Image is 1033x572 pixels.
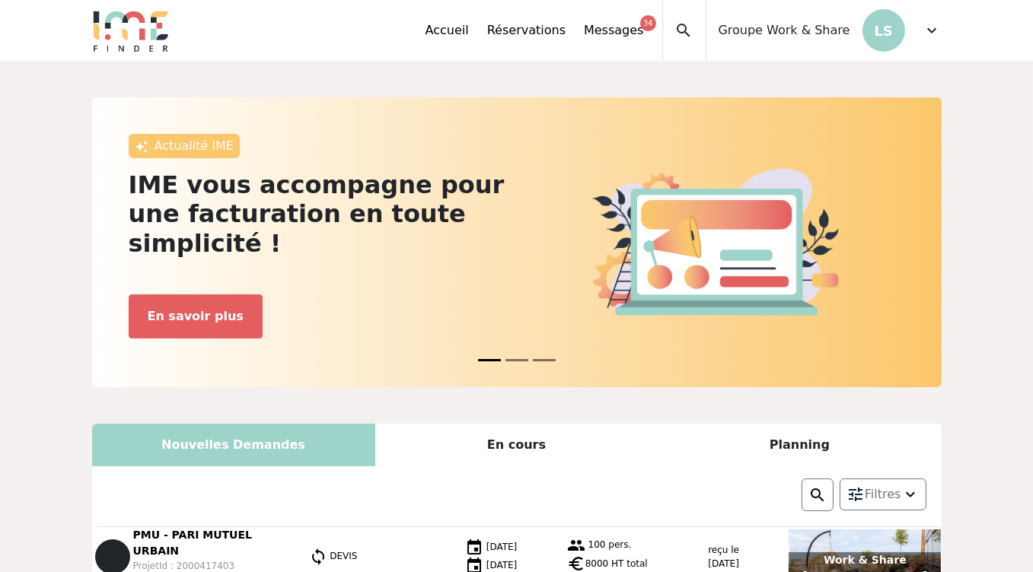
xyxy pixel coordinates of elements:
img: setting.png [846,485,865,504]
img: awesome.png [135,140,148,154]
img: date.png [465,539,483,557]
div: 34 [640,15,656,31]
a: Réservations [487,21,566,40]
img: Logo.png [92,9,170,52]
span: DEVIS [330,551,357,561]
button: En savoir plus [129,294,263,338]
span: 100 pers. [588,540,632,551]
span: [DATE] [486,560,518,570]
div: Nouvelles Demandes [92,424,375,466]
span: expand_more [923,21,942,40]
a: Messages34 [584,21,643,40]
span: [DATE] [486,542,518,552]
span: search [675,21,693,40]
p: reçu le [DATE] [708,543,739,570]
img: actu.png [592,169,839,316]
button: News 2 [533,351,556,369]
img: group.png [567,536,585,555]
span: Filtres [865,485,901,504]
button: News 0 [478,351,501,369]
div: Planning [658,424,942,466]
p: PMU - PARI MUTUEL URBAIN [133,527,291,559]
img: arrow_down.png [901,485,920,504]
div: En cours [375,424,658,466]
div: Actualité IME [129,134,240,158]
p: LS [862,9,905,52]
span: 8000 HT total [585,557,648,570]
img: statut.png [309,548,327,566]
button: News 1 [505,351,528,369]
img: search.png [808,486,827,504]
h2: IME vous accompagne pour une facturation en toute simplicité ! [129,170,508,258]
a: Accueil [426,21,469,40]
span: Groupe Work & Share [719,21,850,40]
